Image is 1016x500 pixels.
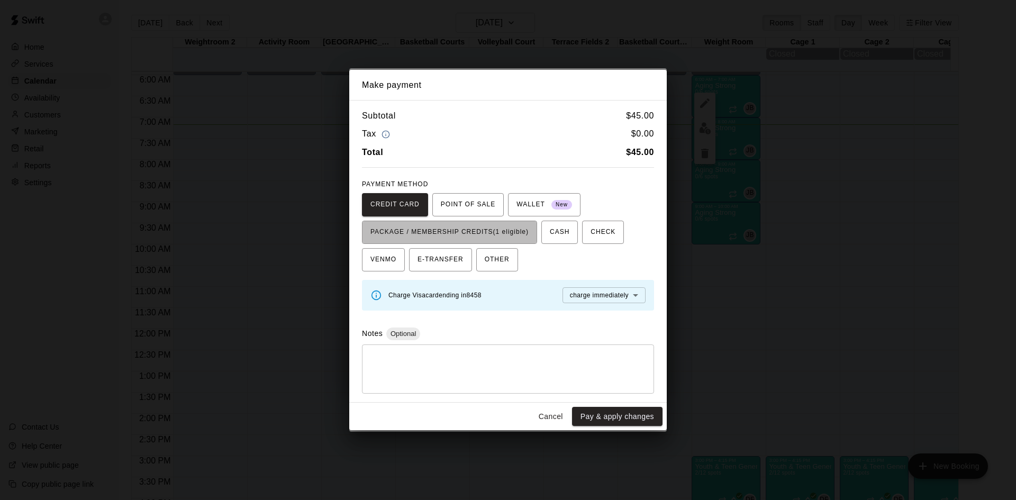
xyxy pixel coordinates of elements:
[362,148,383,157] b: Total
[534,407,568,426] button: Cancel
[362,221,537,244] button: PACKAGE / MEMBERSHIP CREDITS(1 eligible)
[386,330,420,338] span: Optional
[370,251,396,268] span: VENMO
[626,109,654,123] h6: $ 45.00
[570,292,629,299] span: charge immediately
[591,224,615,241] span: CHECK
[441,196,495,213] span: POINT OF SALE
[362,127,393,141] h6: Tax
[362,109,396,123] h6: Subtotal
[362,329,383,338] label: Notes
[362,193,428,216] button: CREDIT CARD
[432,193,504,216] button: POINT OF SALE
[582,221,624,244] button: CHECK
[626,148,654,157] b: $ 45.00
[362,248,405,271] button: VENMO
[550,224,569,241] span: CASH
[508,193,580,216] button: WALLET New
[541,221,578,244] button: CASH
[409,248,472,271] button: E-TRANSFER
[370,224,529,241] span: PACKAGE / MEMBERSHIP CREDITS (1 eligible)
[349,70,667,101] h2: Make payment
[370,196,420,213] span: CREDIT CARD
[485,251,510,268] span: OTHER
[418,251,464,268] span: E-TRANSFER
[631,127,654,141] h6: $ 0.00
[572,407,663,426] button: Pay & apply changes
[516,196,572,213] span: WALLET
[362,180,428,188] span: PAYMENT METHOD
[388,292,482,299] span: Charge Visa card ending in 8458
[551,198,572,212] span: New
[476,248,518,271] button: OTHER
